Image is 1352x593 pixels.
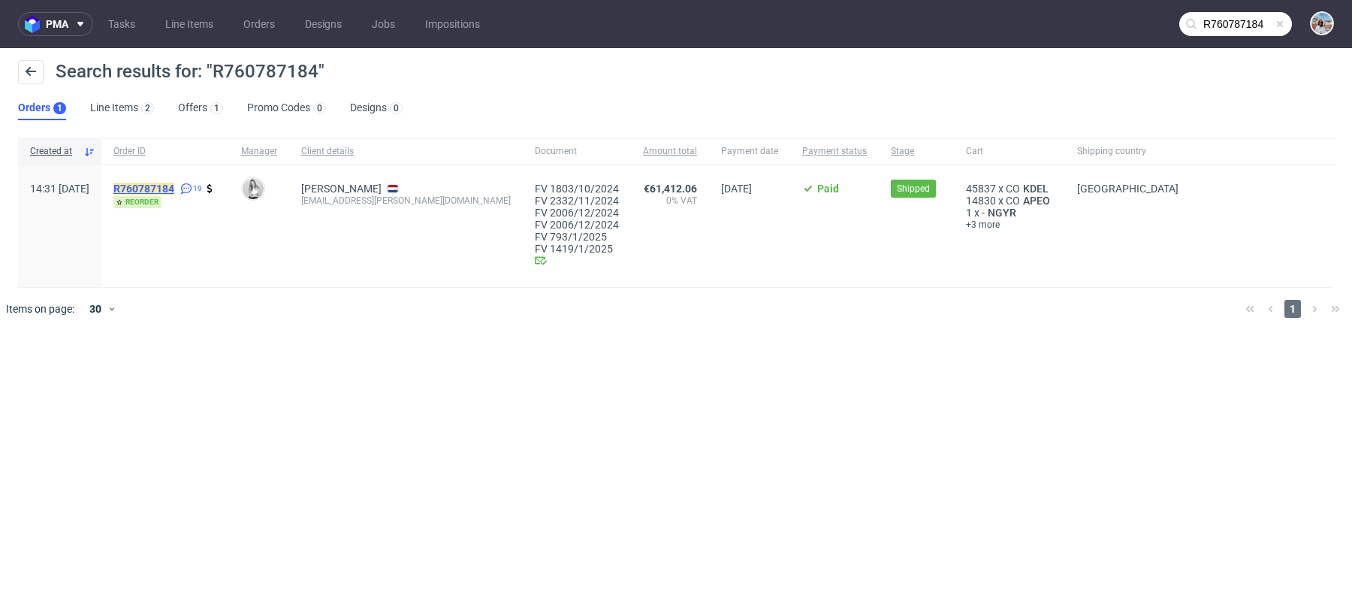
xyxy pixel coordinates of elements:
span: Stage [891,145,942,158]
a: Designs0 [350,96,403,120]
div: 0 [394,103,399,113]
a: Orders [234,12,284,36]
a: R760787184 [113,183,177,195]
a: Line Items2 [90,96,154,120]
span: CO [1006,195,1020,207]
span: Created at [30,145,77,158]
span: Payment status [802,145,867,158]
div: x [966,207,1053,219]
a: APEO [1020,195,1053,207]
a: FV 793/1/2025 [535,231,619,243]
span: Amount total [643,145,697,158]
a: FV 2006/12/2024 [535,219,619,231]
span: Document [535,145,619,158]
div: x [966,183,1053,195]
a: KDEL [1020,183,1052,195]
span: [GEOGRAPHIC_DATA] [1077,183,1178,195]
a: Line Items [156,12,222,36]
span: 1 [966,207,972,219]
span: 45837 [966,183,996,195]
a: FV 1419/1/2025 [535,243,619,255]
img: logo [25,16,46,33]
a: FV 2332/11/2024 [535,195,619,207]
a: [PERSON_NAME] [301,183,382,195]
span: Shipped [897,182,930,195]
a: Jobs [363,12,404,36]
img: Dominika Herszel [243,178,264,199]
span: Paid [817,183,839,195]
mark: R760787184 [113,183,174,195]
span: reorder [113,196,161,208]
a: Designs [296,12,351,36]
span: Shipping country [1077,145,1178,158]
div: x [966,195,1053,207]
span: Order ID [113,145,217,158]
span: Manager [241,145,277,158]
a: Offers1 [178,96,223,120]
a: FV 1803/10/2024 [535,183,619,195]
span: €61,412.06 [644,183,697,195]
img: Marta Kozłowska [1311,13,1332,34]
div: 2 [145,103,150,113]
a: Promo Codes0 [247,96,326,120]
span: Cart [966,145,1053,158]
span: - [982,207,985,219]
span: 14830 [966,195,996,207]
div: 30 [80,298,107,319]
div: [EMAIL_ADDRESS][PERSON_NAME][DOMAIN_NAME] [301,195,511,207]
div: 1 [214,103,219,113]
a: Impositions [416,12,489,36]
span: 0% VAT [643,195,697,207]
a: 19 [177,183,202,195]
span: [DATE] [721,183,752,195]
span: 14:31 [DATE] [30,183,89,195]
a: FV 2006/12/2024 [535,207,619,219]
a: +3 more [966,219,1053,231]
span: Payment date [721,145,778,158]
a: NGYR [985,207,1019,219]
span: 1 [1284,300,1301,318]
span: pma [46,19,68,29]
a: Orders1 [18,96,66,120]
span: CO [1006,183,1020,195]
span: Items on page: [6,301,74,316]
button: pma [18,12,93,36]
div: 0 [317,103,322,113]
span: 19 [193,183,202,195]
span: Client details [301,145,511,158]
span: Search results for: "R760787184" [56,61,324,82]
div: 1 [57,103,62,113]
a: Tasks [99,12,144,36]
